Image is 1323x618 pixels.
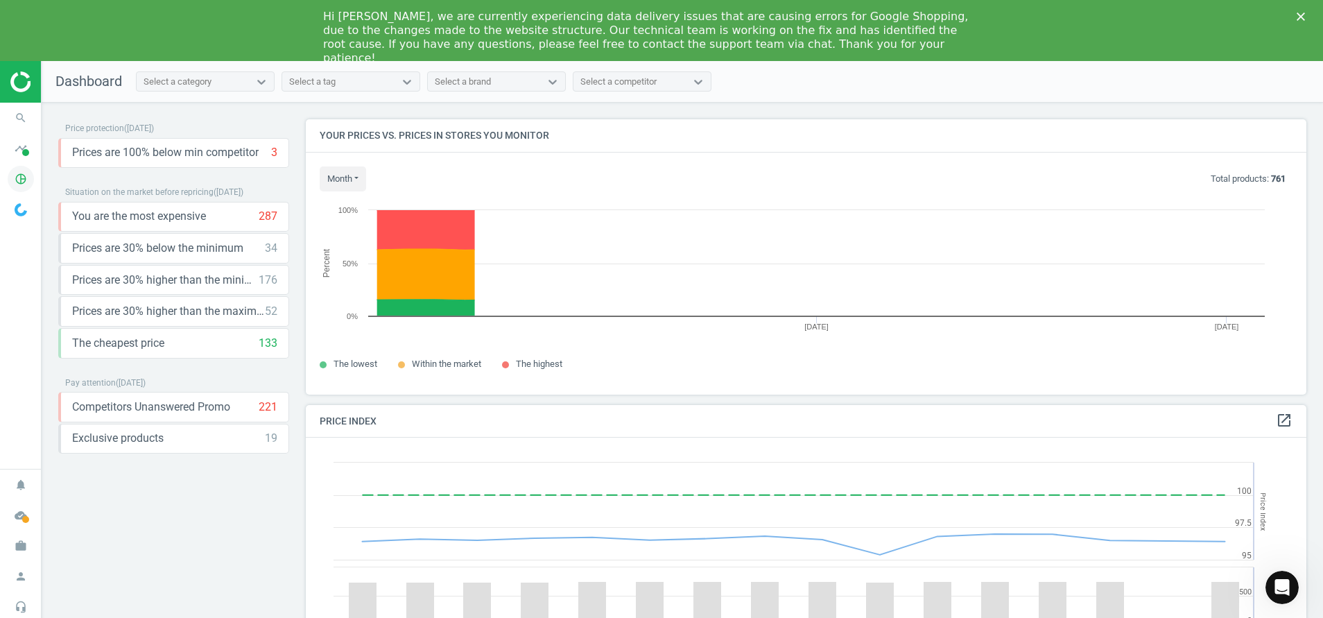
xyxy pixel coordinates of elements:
[72,209,206,224] span: You are the most expensive
[435,76,491,88] div: Select a brand
[72,336,164,351] span: The cheapest price
[1276,412,1292,430] a: open_in_new
[1211,173,1286,185] p: Total products:
[306,405,1306,438] h4: Price Index
[8,502,34,529] i: cloud_done
[334,359,377,369] span: The lowest
[338,206,358,214] text: 100%
[265,304,277,319] div: 52
[10,71,109,92] img: ajHJNr6hYgQAAAAASUVORK5CYII=
[72,431,164,446] span: Exclusive products
[516,359,562,369] span: The highest
[289,76,336,88] div: Select a tag
[1259,492,1268,531] tspan: Price Index
[259,336,277,351] div: 133
[65,123,124,133] span: Price protection
[804,323,829,331] tspan: [DATE]
[72,145,259,160] span: Prices are 100% below min competitor
[1239,587,1252,596] text: 500
[322,248,331,277] tspan: Percent
[323,10,978,65] div: Hi [PERSON_NAME], we are currently experiencing data delivery issues that are causing errors for ...
[72,273,259,288] span: Prices are 30% higher than the minimum
[1265,571,1299,604] iframe: Intercom live chat
[259,400,277,415] div: 221
[72,400,230,415] span: Competitors Unanswered Promo
[65,378,116,388] span: Pay attention
[265,431,277,446] div: 19
[8,563,34,590] i: person
[265,241,277,256] div: 34
[306,119,1306,152] h4: Your prices vs. prices in stores you monitor
[1237,486,1252,496] text: 100
[580,76,657,88] div: Select a competitor
[8,533,34,559] i: work
[8,166,34,192] i: pie_chart_outlined
[124,123,154,133] span: ( [DATE] )
[8,472,34,498] i: notifications
[1235,518,1252,528] text: 97.5
[343,259,358,268] text: 50%
[55,73,122,89] span: Dashboard
[320,166,366,191] button: month
[1242,551,1252,560] text: 95
[8,105,34,131] i: search
[347,312,358,320] text: 0%
[144,76,211,88] div: Select a category
[1297,12,1311,21] div: Close
[271,145,277,160] div: 3
[259,273,277,288] div: 176
[15,203,27,216] img: wGWNvw8QSZomAAAAABJRU5ErkJggg==
[72,241,243,256] span: Prices are 30% below the minimum
[214,187,243,197] span: ( [DATE] )
[65,187,214,197] span: Situation on the market before repricing
[1271,173,1286,184] b: 761
[1215,323,1239,331] tspan: [DATE]
[8,135,34,162] i: timeline
[116,378,146,388] span: ( [DATE] )
[1276,412,1292,429] i: open_in_new
[259,209,277,224] div: 287
[412,359,481,369] span: Within the market
[72,304,265,319] span: Prices are 30% higher than the maximal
